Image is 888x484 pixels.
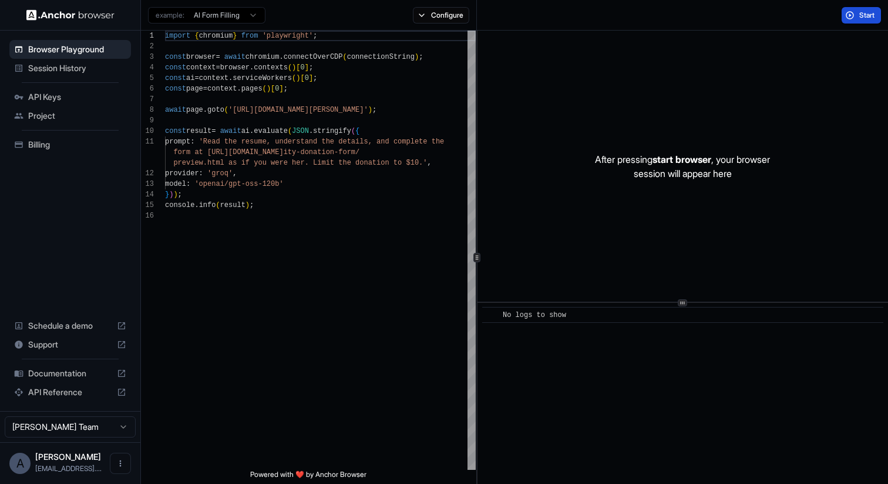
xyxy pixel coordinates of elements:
[207,85,237,93] span: context
[224,53,245,61] span: await
[503,311,566,319] span: No logs to show
[250,64,254,72] span: .
[228,74,233,82] span: .
[165,53,186,61] span: const
[415,53,419,61] span: )
[279,85,283,93] span: ]
[271,85,275,93] span: [
[141,52,154,62] div: 3
[173,159,385,167] span: preview.html as if you were her. Limit the donatio
[199,169,203,178] span: :
[141,136,154,147] div: 11
[141,168,154,179] div: 12
[190,138,194,146] span: :
[488,309,494,321] span: ​
[351,127,355,135] span: (
[241,127,250,135] span: ai
[859,11,876,20] span: Start
[305,64,309,72] span: ]
[9,106,131,125] div: Project
[216,64,220,72] span: =
[141,73,154,84] div: 5
[427,159,431,167] span: ,
[233,74,292,82] span: serviceWorkers
[141,211,154,221] div: 16
[309,127,313,135] span: .
[186,64,216,72] span: context
[9,364,131,383] div: Documentation
[141,115,154,126] div: 9
[141,200,154,211] div: 15
[35,452,101,462] span: Alex Kerss
[110,453,131,474] button: Open menu
[411,138,445,146] span: lete the
[254,64,288,72] span: contexts
[165,127,186,135] span: const
[300,64,304,72] span: 0
[165,169,199,178] span: provider
[284,85,288,93] span: ;
[413,7,470,24] button: Configure
[211,127,216,135] span: =
[372,106,376,114] span: ;
[228,106,368,114] span: '[URL][DOMAIN_NAME][PERSON_NAME]'
[28,110,126,122] span: Project
[296,64,300,72] span: [
[28,139,126,151] span: Billing
[194,74,199,82] span: =
[595,152,770,181] p: After pressing , your browser session will appear here
[216,201,220,209] span: (
[165,138,190,146] span: prompt
[186,127,211,135] span: result
[28,62,126,74] span: Session History
[9,383,131,402] div: API Reference
[419,53,423,61] span: ;
[216,53,220,61] span: =
[250,127,254,135] span: .
[343,53,347,61] span: (
[26,9,115,21] img: Anchor Logo
[652,153,711,165] span: start browser
[245,53,280,61] span: chromium
[194,201,199,209] span: .
[165,191,169,199] span: }
[141,94,154,105] div: 7
[385,159,427,167] span: n to $10.'
[199,32,233,40] span: chromium
[292,64,296,72] span: )
[28,386,112,398] span: API Reference
[296,74,300,82] span: )
[141,105,154,115] div: 8
[141,189,154,200] div: 14
[141,62,154,73] div: 4
[28,368,112,379] span: Documentation
[165,180,186,188] span: model
[220,64,250,72] span: browser
[141,31,154,41] div: 1
[165,32,190,40] span: import
[292,74,296,82] span: (
[288,127,292,135] span: (
[207,106,224,114] span: goto
[199,201,216,209] span: info
[284,53,343,61] span: connectOverCDP
[28,320,112,332] span: Schedule a demo
[313,32,317,40] span: ;
[220,201,245,209] span: result
[141,126,154,136] div: 10
[237,85,241,93] span: .
[355,127,359,135] span: {
[35,464,102,473] span: kerss79@gmail.com
[313,74,317,82] span: ;
[250,201,254,209] span: ;
[305,74,309,82] span: 0
[165,201,194,209] span: console
[186,85,203,93] span: page
[194,180,283,188] span: 'openai/gpt-oss-120b'
[292,127,309,135] span: JSON
[169,191,173,199] span: )
[9,135,131,154] div: Billing
[284,148,360,156] span: ity-donation-form/
[165,85,186,93] span: const
[9,40,131,59] div: Browser Playground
